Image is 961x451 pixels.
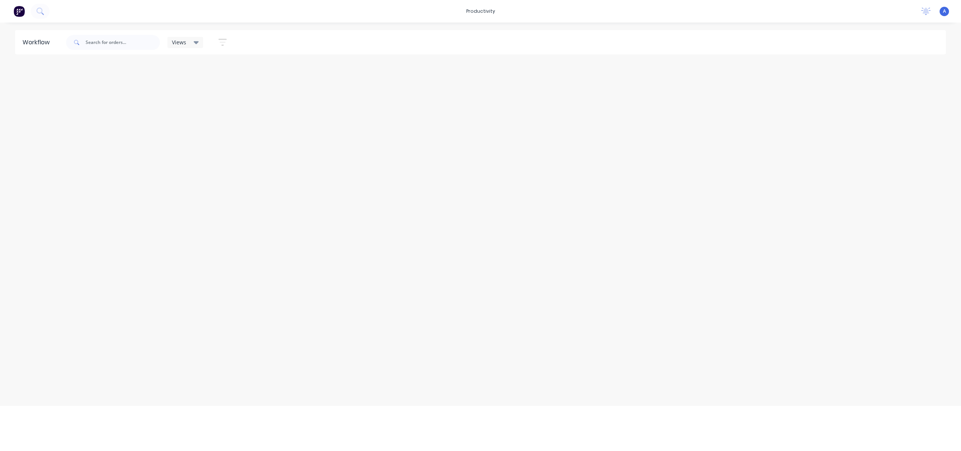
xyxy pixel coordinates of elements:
input: Search for orders... [86,35,160,50]
div: productivity [462,6,499,17]
span: Views [172,38,186,46]
span: A [943,8,946,15]
div: Workflow [23,38,53,47]
img: Factory [14,6,25,17]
